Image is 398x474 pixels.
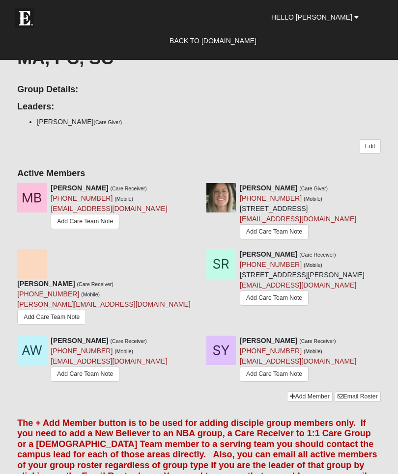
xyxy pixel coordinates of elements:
img: Eleven22 logo [15,8,34,28]
h4: Group Details: [17,84,381,95]
small: (Care Receiver) [77,281,114,287]
a: Add Member [287,392,333,402]
small: (Mobile) [304,348,322,354]
small: (Mobile) [114,196,133,202]
strong: [PERSON_NAME] [51,337,108,344]
a: [PHONE_NUMBER] [240,347,302,355]
a: Add Care Team Note [51,367,119,382]
a: Add Care Team Note [240,224,309,239]
a: [PHONE_NUMBER] [240,194,302,202]
a: Add Care Team Note [240,367,309,382]
small: (Care Receiver) [111,185,147,191]
a: [PERSON_NAME][EMAIL_ADDRESS][DOMAIN_NAME] [17,300,190,308]
h4: Leaders: [17,102,381,112]
small: (Care Receiver) [111,338,147,344]
a: [PHONE_NUMBER] [51,347,113,355]
a: [EMAIL_ADDRESS][DOMAIN_NAME] [240,215,356,223]
a: Edit [360,139,381,154]
div: [STREET_ADDRESS][PERSON_NAME] [240,249,365,308]
a: Back to [DOMAIN_NAME] [162,28,264,53]
small: (Care Giver) [93,119,122,125]
li: [PERSON_NAME] [37,117,381,127]
strong: [PERSON_NAME] [17,280,75,288]
a: Email Roster [335,392,381,402]
a: Add Care Team Note [17,310,86,325]
div: [STREET_ADDRESS] [240,183,356,242]
small: (Mobile) [114,348,133,354]
a: [EMAIL_ADDRESS][DOMAIN_NAME] [240,281,356,289]
a: [PHONE_NUMBER] [17,290,79,298]
a: Hello [PERSON_NAME] [264,5,366,29]
a: [PHONE_NUMBER] [240,261,302,268]
a: [EMAIL_ADDRESS][DOMAIN_NAME] [240,357,356,365]
a: [EMAIL_ADDRESS][DOMAIN_NAME] [51,357,167,365]
strong: [PERSON_NAME] [240,337,297,344]
a: [EMAIL_ADDRESS][DOMAIN_NAME] [51,205,167,212]
small: (Care Receiver) [299,252,336,258]
strong: [PERSON_NAME] [240,184,297,192]
small: (Mobile) [81,291,100,297]
small: (Mobile) [304,196,322,202]
span: Hello [PERSON_NAME] [271,13,352,21]
strong: [PERSON_NAME] [240,250,297,258]
strong: [PERSON_NAME] [51,184,108,192]
a: Add Care Team Note [240,290,309,306]
small: (Care Giver) [299,185,328,191]
small: (Mobile) [304,262,322,268]
small: (Care Receiver) [299,338,336,344]
a: Add Care Team Note [51,214,119,229]
a: [PHONE_NUMBER] [51,194,113,202]
h4: Active Members [17,168,381,179]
